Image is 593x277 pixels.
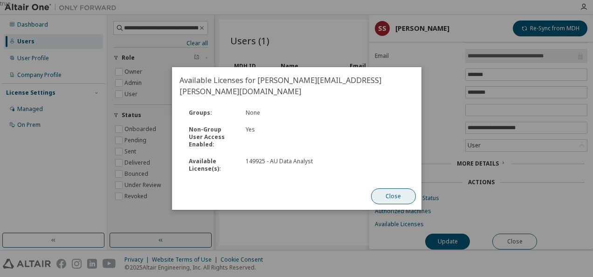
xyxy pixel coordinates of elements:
[371,188,415,204] button: Close
[172,67,421,104] h2: Available Licenses for [PERSON_NAME][EMAIL_ADDRESS][PERSON_NAME][DOMAIN_NAME]
[183,126,240,148] div: Non-Group User Access Enabled :
[183,158,240,173] div: Available License(s) :
[240,109,324,117] div: None
[245,158,319,165] div: 149925 - AU Data Analyst
[183,109,240,117] div: Groups :
[240,126,324,148] div: Yes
